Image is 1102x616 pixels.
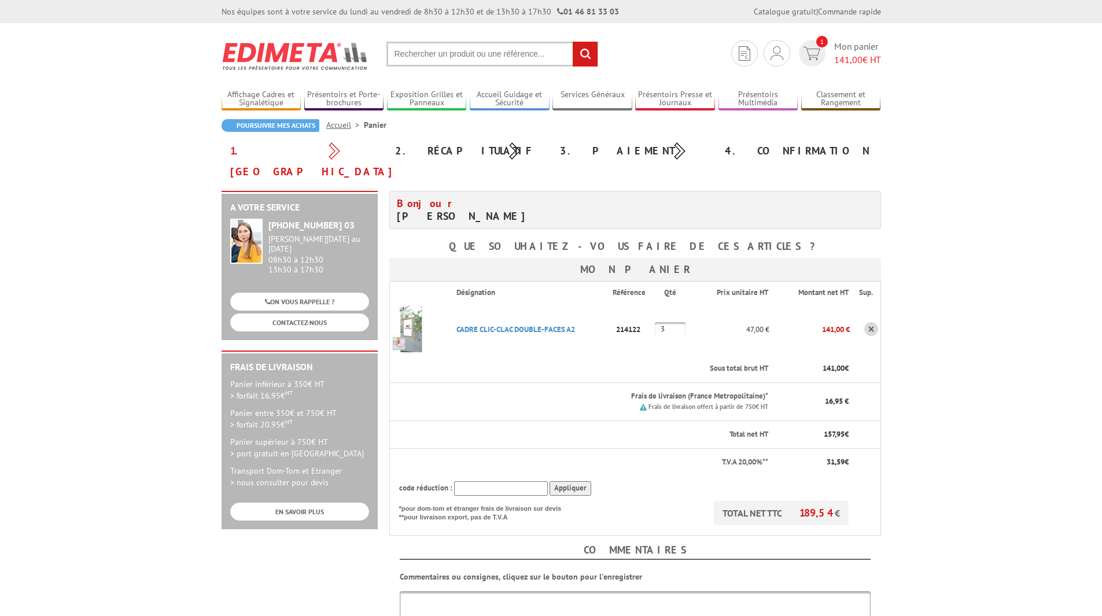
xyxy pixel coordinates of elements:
h4: Commentaires [400,541,871,560]
th: Sup. [850,281,880,303]
a: Présentoirs et Porte-brochures [304,90,384,109]
p: 141,00 € [769,319,850,340]
p: € [779,429,849,440]
p: Transport Dom-Tom et Etranger [230,465,369,488]
a: Accueil [326,120,364,130]
p: *pour dom-tom et étranger frais de livraison sur devis **pour livraison export, pas de T.V.A [399,501,573,522]
span: € HT [834,53,881,67]
a: CONTACTEZ-NOUS [230,313,369,331]
b: Commentaires ou consignes, cliquez sur le bouton pour l'enregistrer [400,571,642,582]
a: Présentoirs Presse et Journaux [635,90,715,109]
img: devis rapide [804,47,820,60]
p: Référence [613,287,654,298]
a: Accueil Guidage et Sécurité [470,90,550,109]
input: Appliquer [550,481,591,496]
a: Services Généraux [552,90,632,109]
span: 189,54 [799,506,835,519]
a: Poursuivre mes achats [222,119,319,132]
span: 157,95 [824,429,845,439]
span: 16,95 € [825,396,849,406]
p: Panier inférieur à 350€ HT [230,378,369,401]
span: 141,00 [823,363,845,373]
strong: 01 46 81 33 03 [557,6,619,17]
a: Présentoirs Multimédia [718,90,798,109]
span: 141,00 [834,54,863,65]
div: Nos équipes sont à votre service du lundi au vendredi de 8h30 à 12h30 et de 13h30 à 17h30 [222,6,619,17]
a: Affichage Cadres et Signalétique [222,90,301,109]
p: T.V.A 20,00%** [399,457,768,468]
p: 214122 [613,319,655,340]
img: CADRE CLIC-CLAC DOUBLE-FACES A2 [390,306,436,352]
h2: Frais de Livraison [230,362,369,372]
a: Commande rapide [818,6,881,17]
div: 4. Confirmation [716,141,881,161]
span: > forfait 16.95€ [230,390,293,401]
div: 1. [GEOGRAPHIC_DATA] [222,141,386,182]
p: Prix unitaire HT [702,287,768,298]
span: Mon panier [834,40,881,67]
div: [PERSON_NAME][DATE] au [DATE] [268,234,369,254]
h2: A votre service [230,202,369,213]
span: 1 [816,36,828,47]
img: Edimeta [222,35,369,78]
a: EN SAVOIR PLUS [230,503,369,521]
p: Montant net HT [779,287,849,298]
div: 2. Récapitulatif [386,141,551,161]
span: > forfait 20.95€ [230,419,293,430]
a: Exposition Grilles et Panneaux [387,90,467,109]
span: 31,59 [827,457,845,467]
img: devis rapide [739,46,750,61]
p: TOTAL NET TTC € [714,501,849,525]
div: | [754,6,881,17]
div: 08h30 à 12h30 13h30 à 17h30 [268,234,369,274]
img: widget-service.jpg [230,219,263,264]
p: Frais de livraison (France Metropolitaine)* [456,391,768,402]
b: Que souhaitez-vous faire de ces articles ? [449,239,821,253]
a: Catalogue gratuit [754,6,816,17]
img: devis rapide [771,46,783,60]
p: 47,00 € [692,319,769,340]
a: devis rapide 1 Mon panier 141,00€ HT [796,40,881,67]
strong: [PHONE_NUMBER] 03 [268,219,355,231]
input: Rechercher un produit ou une référence... [386,42,598,67]
a: CADRE CLIC-CLAC DOUBLE-FACES A2 [456,324,575,334]
div: 3. Paiement [551,141,716,161]
img: picto.png [640,404,647,411]
a: Classement et Rangement [801,90,881,109]
h4: [PERSON_NAME] [397,197,626,223]
input: rechercher [573,42,598,67]
sup: HT [285,389,293,397]
span: > nous consulter pour devis [230,477,329,488]
li: Panier [364,119,386,131]
span: Bonjour [397,197,458,210]
p: Panier entre 350€ et 750€ HT [230,407,369,430]
a: ON VOUS RAPPELLE ? [230,293,369,311]
h3: Mon panier [389,258,881,281]
span: > port gratuit en [GEOGRAPHIC_DATA] [230,448,364,459]
th: Qté [655,281,693,303]
span: code réduction : [399,483,452,493]
th: Sous total brut HT [447,355,769,382]
p: Panier supérieur à 750€ HT [230,436,369,459]
small: Frais de livraison offert à partir de 750€ HT [648,403,768,411]
p: Total net HT [399,429,768,440]
th: Désignation [447,281,613,303]
p: € [779,457,849,468]
p: € [779,363,849,374]
sup: HT [285,418,293,426]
